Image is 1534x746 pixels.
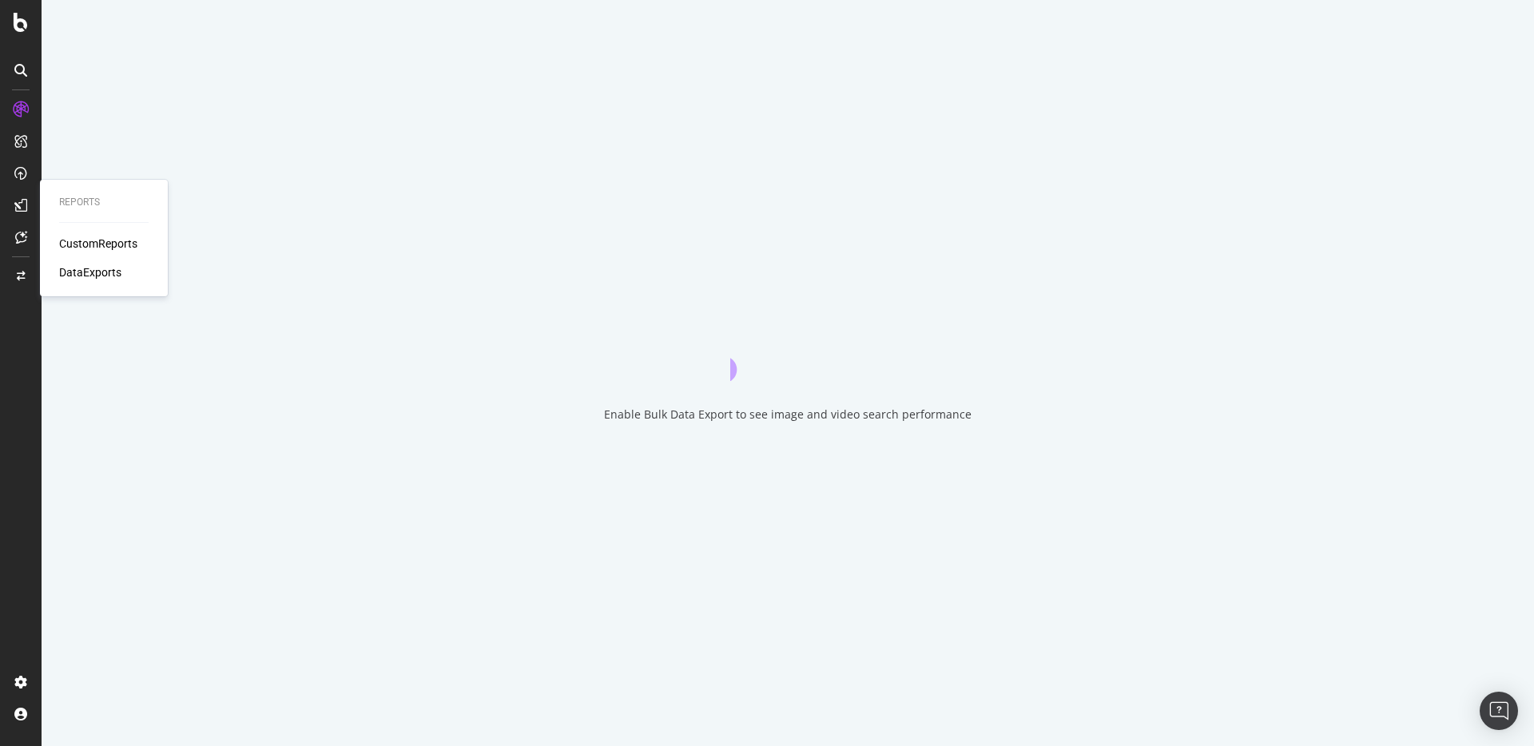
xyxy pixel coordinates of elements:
[59,264,121,280] a: DataExports
[604,407,972,423] div: Enable Bulk Data Export to see image and video search performance
[1480,692,1518,730] div: Open Intercom Messenger
[59,196,149,209] div: Reports
[59,236,137,252] a: CustomReports
[730,323,845,381] div: animation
